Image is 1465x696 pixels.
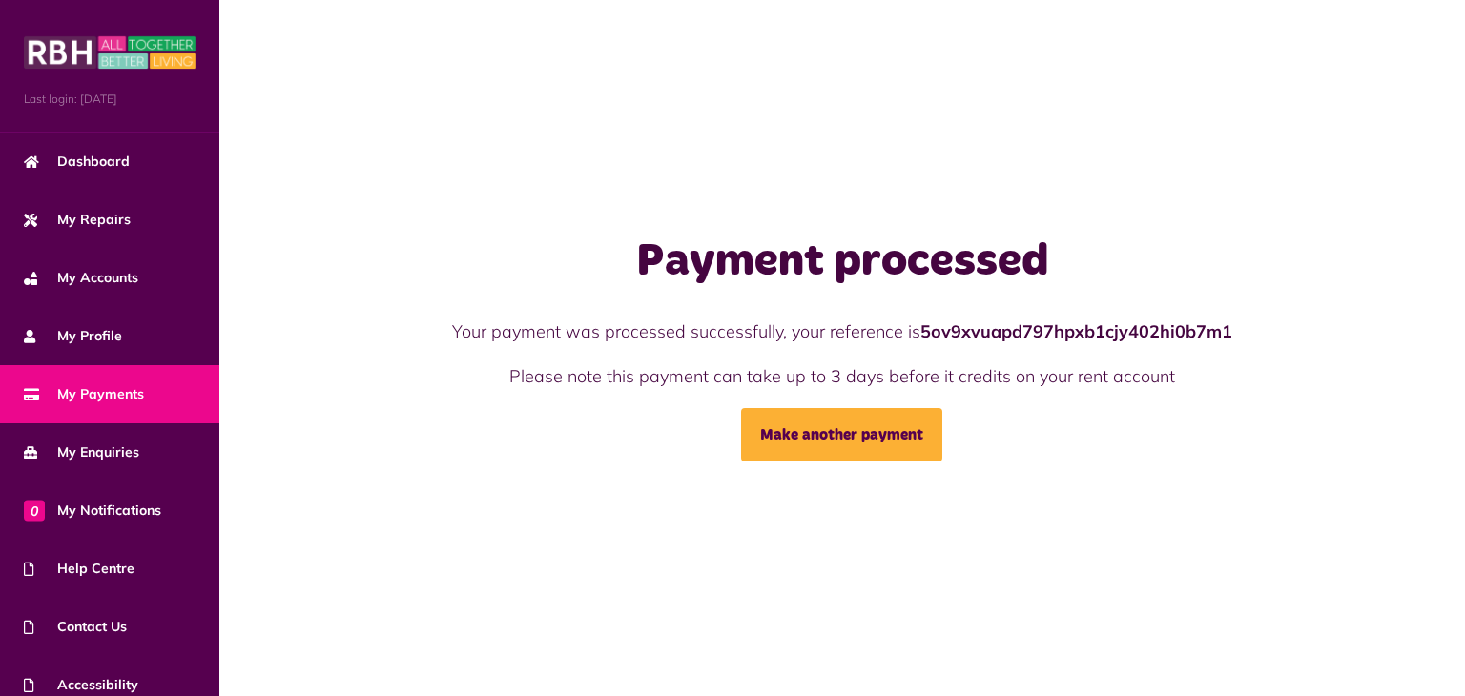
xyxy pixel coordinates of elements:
[24,384,144,404] span: My Payments
[741,408,942,461] a: Make another payment
[24,500,45,521] span: 0
[24,442,139,462] span: My Enquiries
[24,675,138,695] span: Accessibility
[24,210,131,230] span: My Repairs
[24,617,127,637] span: Contact Us
[24,559,134,579] span: Help Centre
[24,91,196,108] span: Last login: [DATE]
[24,33,196,72] img: MyRBH
[920,320,1232,342] strong: 5ov9xvuapd797hpxb1cjy402hi0b7m1
[24,268,138,288] span: My Accounts
[418,363,1267,389] p: Please note this payment can take up to 3 days before it credits on your rent account
[418,318,1267,344] p: Your payment was processed successfully, your reference is
[24,326,122,346] span: My Profile
[24,152,130,172] span: Dashboard
[418,235,1267,290] h1: Payment processed
[24,501,161,521] span: My Notifications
